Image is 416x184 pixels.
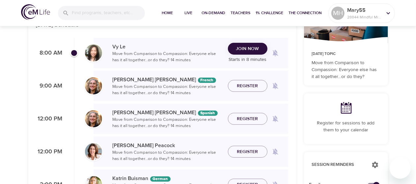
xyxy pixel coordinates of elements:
button: Register [228,113,267,125]
p: 12:00 PM [36,147,63,156]
span: On-Demand [202,10,226,16]
img: vy-profile-good-3.jpg [85,44,102,62]
p: Vy Le [113,43,223,51]
input: Find programs, teachers, etc... [72,6,145,20]
p: Mary55 [347,6,382,14]
img: Susan_Peacock-min.jpg [85,143,102,160]
p: 12:00 PM [36,115,63,123]
p: [PERSON_NAME] Peacock [113,142,223,149]
span: Register [237,148,258,156]
div: The episodes in this programs will be in French [198,78,216,83]
p: Move from Comparison to Compassion: Everyone else has it all together…or do they? · 14 minutes [113,51,223,64]
span: Register [237,115,258,123]
img: logo [21,4,50,20]
span: Remind me when a class goes live every Monday at 9:00 AM [267,78,283,94]
p: [PERSON_NAME] [PERSON_NAME] [113,109,223,117]
p: Move from Comparison to Compassion: Everyone else has it all together…or do they? · 14 minutes [113,117,223,129]
button: Join Now [228,43,267,55]
div: The episodes in this programs will be in German [150,176,171,182]
span: Live [181,10,197,16]
p: 8:00 AM [36,49,63,58]
span: Remind me when a class goes live every Monday at 12:00 PM [267,144,283,160]
p: Register for sessions to add them to your calendar [312,120,380,134]
span: Remind me when a class goes live every Monday at 12:00 PM [267,111,283,127]
img: Maria%20Alonso%20Martinez.png [85,77,102,94]
div: MH [331,7,345,20]
span: Join Now [236,45,259,53]
p: Move from Comparison to Compassion: Everyone else has it all together…or do they? [312,60,380,80]
span: Teachers [231,10,251,16]
p: Katrin Buisman [113,174,223,182]
span: Home [160,10,176,16]
div: The episodes in this programs will be in Spanish [198,111,218,116]
span: Register [237,82,258,90]
span: Remind me when a class goes live every Monday at 8:00 AM [267,45,283,61]
iframe: Button to launch messaging window [390,158,411,179]
p: 28844 Mindful Minutes [347,14,382,20]
p: [PERSON_NAME] [PERSON_NAME] [113,76,223,84]
p: Move from Comparison to Compassion: Everyone else has it all together…or do they? · 14 minutes [113,149,223,162]
p: [DATE] Topic [312,51,380,57]
span: The Connection [289,10,322,16]
button: Register [228,80,267,92]
img: Maria%20Alonso%20Martinez.png [85,110,102,127]
span: 1% Challenge [256,10,284,16]
p: 9:00 AM [36,82,63,91]
p: Move from Comparison to Compassion: Everyone else has it all together…or do they? · 14 minutes [113,84,223,96]
p: Starts in 8 minutes [228,56,267,63]
button: Register [228,146,267,158]
p: Session Reminders [312,162,365,168]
